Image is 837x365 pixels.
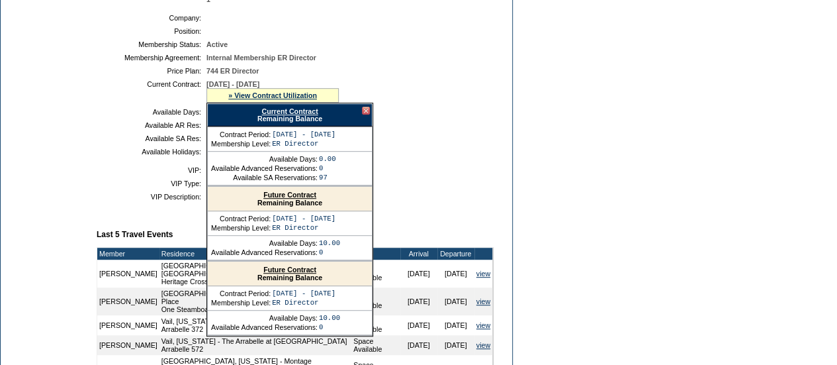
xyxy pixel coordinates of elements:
span: Internal Membership ER Director [206,54,316,62]
td: Available SA Res: [102,134,201,142]
td: Available AR Res: [102,121,201,129]
td: Residence [159,248,352,260]
td: Vail, [US_STATE] - The Arrabelle at [GEOGRAPHIC_DATA] Arrabelle 372 [159,315,352,335]
td: [DATE] [437,260,474,287]
td: ER Director [272,224,335,232]
td: 10.00 [319,314,340,322]
td: [PERSON_NAME] [97,315,159,335]
td: 10.00 [319,239,340,247]
td: [PERSON_NAME] [97,335,159,355]
td: [DATE] - [DATE] [272,215,335,223]
td: Available Days: [211,239,318,247]
td: [DATE] - [DATE] [272,289,335,297]
td: Space Available [351,315,400,335]
a: view [476,270,490,278]
a: Future Contract [263,191,316,199]
td: 97 [319,174,336,182]
td: Space Available [351,287,400,315]
td: ER Director [272,140,335,148]
td: Membership Level: [211,224,271,232]
td: [GEOGRAPHIC_DATA], [US_STATE] - One Steamboat Place One Steamboat Place 505 [159,287,352,315]
td: Membership Status: [102,40,201,48]
td: Available Days: [211,314,318,322]
span: 744 ER Director [206,67,259,75]
td: 0.00 [319,155,336,163]
td: VIP Type: [102,180,201,187]
td: Available Holidays: [102,148,201,156]
td: [DATE] [437,335,474,355]
a: view [476,321,490,329]
td: Membership Level: [211,299,271,307]
td: ER Director [272,299,335,307]
td: 0 [319,248,340,256]
td: Type [351,248,400,260]
div: Remaining Balance [208,262,372,286]
td: Space Available [351,335,400,355]
td: Available Advanced Reservations: [211,164,318,172]
span: Active [206,40,228,48]
td: Available Advanced Reservations: [211,323,318,331]
a: » View Contract Utilization [228,91,317,99]
td: Contract Period: [211,215,271,223]
td: [PERSON_NAME] [97,260,159,287]
a: view [476,297,490,305]
div: Remaining Balance [208,187,372,211]
td: Available Days: [102,108,201,116]
td: Available Days: [211,155,318,163]
td: Contract Period: [211,289,271,297]
td: [DATE] [400,260,437,287]
td: [DATE] [400,287,437,315]
td: Membership Level: [211,140,271,148]
td: Current Contract: [102,80,201,103]
a: Future Contract [263,266,316,274]
span: [DATE] - [DATE] [206,80,259,88]
td: Membership Agreement: [102,54,201,62]
td: [GEOGRAPHIC_DATA], [US_STATE] - [GEOGRAPHIC_DATA] Heritage Crossing 10 [159,260,352,287]
b: Last 5 Travel Events [97,230,173,239]
td: [DATE] [437,315,474,335]
td: Available Advanced Reservations: [211,248,318,256]
td: VIP: [102,166,201,174]
td: VIP Description: [102,193,201,201]
td: Available SA Reservations: [211,174,318,182]
td: Contract Period: [211,130,271,138]
td: [DATE] [400,335,437,355]
td: Price Plan: [102,67,201,75]
td: [DATE] [400,315,437,335]
td: Arrival [400,248,437,260]
td: Member [97,248,159,260]
td: Departure [437,248,474,260]
td: 0 [319,164,336,172]
td: Vail, [US_STATE] - The Arrabelle at [GEOGRAPHIC_DATA] Arrabelle 572 [159,335,352,355]
a: Current Contract [261,107,318,115]
td: [DATE] [437,287,474,315]
td: Position: [102,27,201,35]
td: 0 [319,323,340,331]
td: Space Available [351,260,400,287]
a: view [476,341,490,349]
td: [DATE] - [DATE] [272,130,335,138]
div: Remaining Balance [207,103,373,127]
td: [PERSON_NAME] [97,287,159,315]
td: Company: [102,14,201,22]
